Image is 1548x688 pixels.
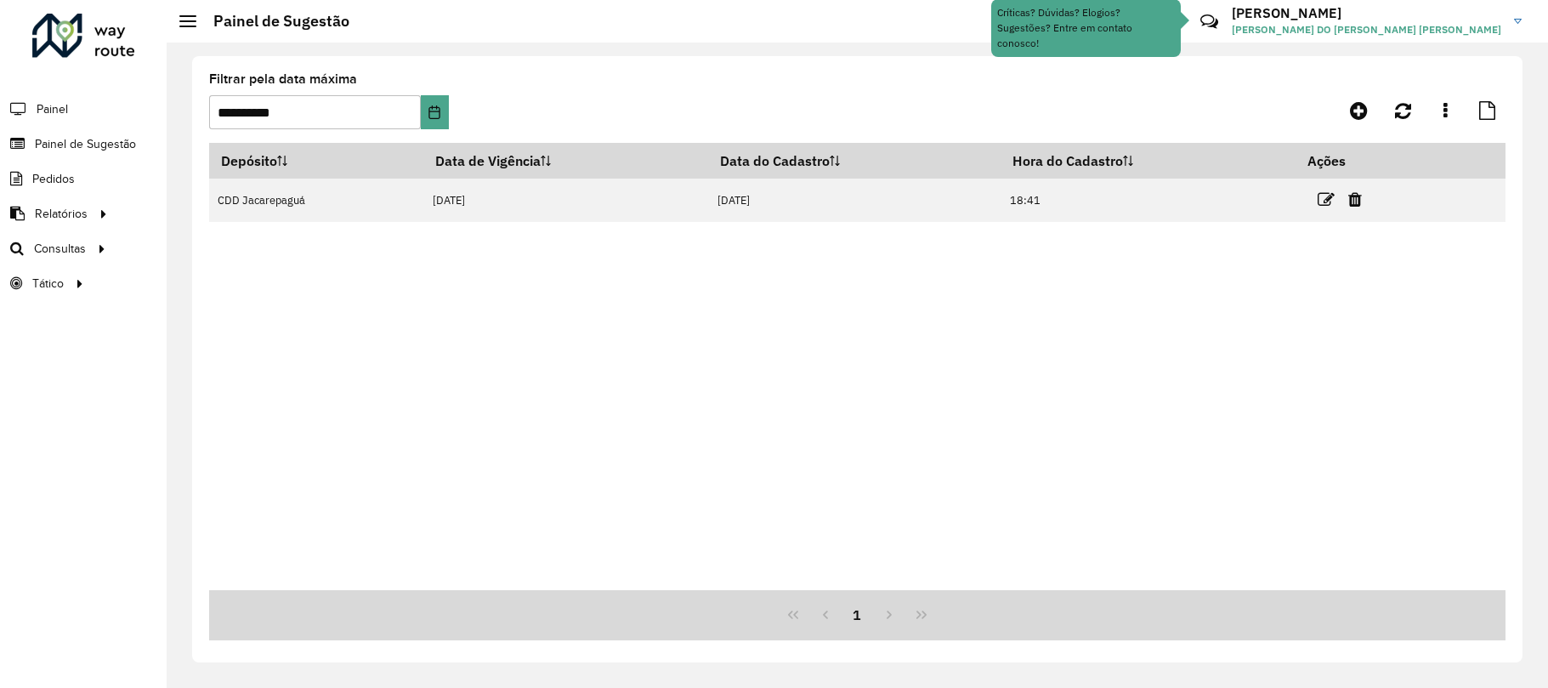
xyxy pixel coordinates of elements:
[32,275,64,293] span: Tático
[1232,5,1501,21] h3: [PERSON_NAME]
[1001,143,1296,179] th: Hora do Cadastro
[35,135,136,153] span: Painel de Sugestão
[1191,3,1228,40] a: Contato Rápido
[424,179,708,222] td: [DATE]
[37,100,68,118] span: Painel
[34,240,86,258] span: Consultas
[196,12,349,31] h2: Painel de Sugestão
[35,205,88,223] span: Relatórios
[1348,188,1362,211] a: Excluir
[1232,22,1501,37] span: [PERSON_NAME] DO [PERSON_NAME] [PERSON_NAME]
[1001,179,1296,222] td: 18:41
[424,143,708,179] th: Data de Vigência
[708,143,1001,179] th: Data do Cadastro
[421,95,449,129] button: Choose Date
[209,69,357,89] label: Filtrar pela data máxima
[1296,143,1398,179] th: Ações
[209,143,424,179] th: Depósito
[32,170,75,188] span: Pedidos
[708,179,1001,222] td: [DATE]
[842,599,874,631] button: 1
[209,179,424,222] td: CDD Jacarepaguá
[1318,188,1335,211] a: Editar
